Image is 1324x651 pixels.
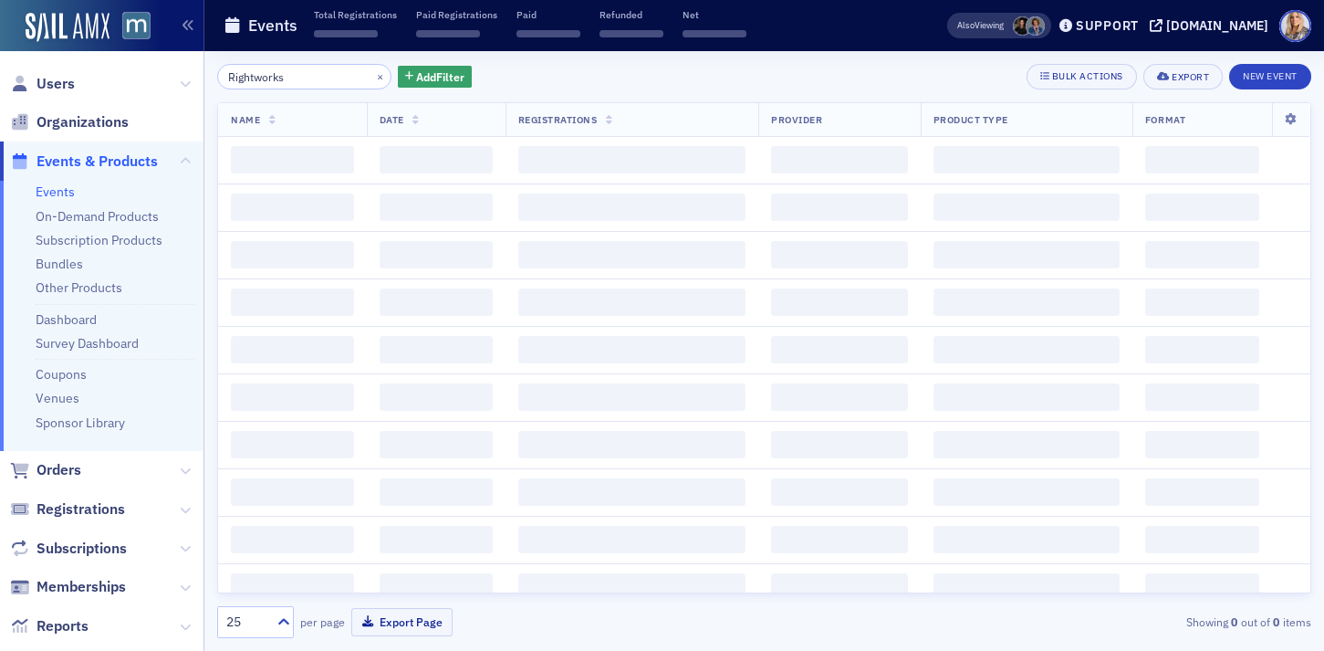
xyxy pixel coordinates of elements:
[933,526,1120,553] span: ‌
[518,526,746,553] span: ‌
[771,336,907,363] span: ‌
[1145,431,1259,458] span: ‌
[36,112,129,132] span: Organizations
[416,68,464,85] span: Add Filter
[518,289,746,316] span: ‌
[771,289,907,316] span: ‌
[518,241,746,268] span: ‌
[1145,289,1259,316] span: ‌
[380,146,493,173] span: ‌
[10,152,158,172] a: Events & Products
[771,526,907,553] span: ‌
[959,614,1311,630] div: Showing out of items
[26,13,109,42] img: SailAMX
[1052,71,1123,81] div: Bulk Actions
[1145,573,1259,601] span: ‌
[1145,478,1259,506] span: ‌
[231,478,354,506] span: ‌
[380,383,493,411] span: ‌
[518,478,746,506] span: ‌
[1143,64,1223,89] button: Export
[518,194,746,221] span: ‌
[683,30,746,37] span: ‌
[599,8,663,21] p: Refunded
[231,573,354,601] span: ‌
[518,113,598,126] span: Registrations
[380,526,493,553] span: ‌
[36,232,162,248] a: Subscription Products
[231,431,354,458] span: ‌
[10,577,126,597] a: Memberships
[36,184,75,200] a: Events
[957,19,1004,32] span: Viewing
[380,194,493,221] span: ‌
[933,194,1120,221] span: ‌
[1229,67,1311,83] a: New Event
[771,146,907,173] span: ‌
[1013,16,1032,36] span: Lauren McDonough
[1145,194,1259,221] span: ‌
[1145,113,1185,126] span: Format
[231,241,354,268] span: ‌
[516,30,580,37] span: ‌
[36,152,158,172] span: Events & Products
[10,539,127,559] a: Subscriptions
[933,113,1008,126] span: Product Type
[36,415,125,431] a: Sponsor Library
[231,289,354,316] span: ‌
[771,194,907,221] span: ‌
[518,431,746,458] span: ‌
[36,279,122,296] a: Other Products
[380,113,404,126] span: Date
[933,336,1120,363] span: ‌
[1145,383,1259,411] span: ‌
[351,608,453,636] button: Export Page
[1145,336,1259,363] span: ‌
[1027,64,1137,89] button: Bulk Actions
[380,573,493,601] span: ‌
[380,336,493,363] span: ‌
[231,526,354,553] span: ‌
[1145,146,1259,173] span: ‌
[416,8,497,21] p: Paid Registrations
[771,573,907,601] span: ‌
[683,8,746,21] p: Net
[10,499,125,520] a: Registrations
[933,573,1120,601] span: ‌
[231,113,260,126] span: Name
[771,113,822,126] span: Provider
[248,15,297,37] h1: Events
[226,613,266,632] div: 25
[1026,16,1045,36] span: Chris Dougherty
[1279,10,1311,42] span: Profile
[1145,526,1259,553] span: ‌
[933,478,1120,506] span: ‌
[231,194,354,221] span: ‌
[231,146,354,173] span: ‌
[36,335,139,352] a: Survey Dashboard
[933,241,1120,268] span: ‌
[771,383,907,411] span: ‌
[416,30,480,37] span: ‌
[36,499,125,520] span: Registrations
[380,289,493,316] span: ‌
[36,208,159,225] a: On-Demand Products
[36,311,97,328] a: Dashboard
[380,478,493,506] span: ‌
[957,19,975,31] div: Also
[36,616,89,636] span: Reports
[10,112,129,132] a: Organizations
[380,431,493,458] span: ‌
[10,460,81,480] a: Orders
[36,74,75,94] span: Users
[1076,17,1139,34] div: Support
[1150,19,1275,32] button: [DOMAIN_NAME]
[518,146,746,173] span: ‌
[314,30,378,37] span: ‌
[771,478,907,506] span: ‌
[10,616,89,636] a: Reports
[1145,241,1259,268] span: ‌
[1229,64,1311,89] button: New Event
[518,336,746,363] span: ‌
